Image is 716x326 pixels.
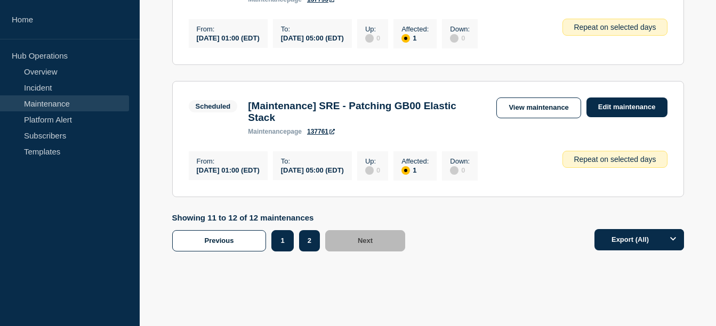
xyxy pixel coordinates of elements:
a: Edit maintenance [586,97,667,117]
p: page [248,128,302,135]
a: 137761 [307,128,335,135]
div: disabled [450,166,458,175]
div: Repeat on selected days [562,19,667,36]
div: [DATE] 01:00 (EDT) [197,165,260,174]
p: Down : [450,25,470,33]
div: disabled [450,34,458,43]
button: Options [663,229,684,250]
div: [DATE] 01:00 (EDT) [197,33,260,42]
span: maintenance [248,128,287,135]
button: Export (All) [594,229,684,250]
p: Down : [450,157,470,165]
span: Previous [205,237,234,244]
p: From : [197,157,260,165]
button: 2 [299,230,320,251]
button: Previous [172,230,267,251]
p: Affected : [401,157,429,165]
p: To : [281,25,344,33]
p: To : [281,157,344,165]
p: Affected : [401,25,429,33]
h3: [Maintenance] SRE - Patching GB00 Elastic Stack [248,100,486,124]
div: 0 [365,165,380,175]
div: [DATE] 05:00 (EDT) [281,165,344,174]
div: Repeat on selected days [562,151,667,168]
div: 0 [450,165,470,175]
p: Up : [365,157,380,165]
div: disabled [365,166,374,175]
div: disabled [365,34,374,43]
div: [DATE] 05:00 (EDT) [281,33,344,42]
div: Scheduled [196,102,231,110]
a: View maintenance [496,97,581,118]
div: affected [401,166,410,175]
span: Next [358,237,373,244]
div: affected [401,34,410,43]
div: 1 [401,165,429,175]
p: Showing 11 to 12 of 12 maintenances [172,213,411,222]
p: From : [197,25,260,33]
button: Next [325,230,405,251]
button: 1 [271,230,293,251]
div: 0 [450,33,470,43]
div: 1 [401,33,429,43]
div: 0 [365,33,380,43]
p: Up : [365,25,380,33]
